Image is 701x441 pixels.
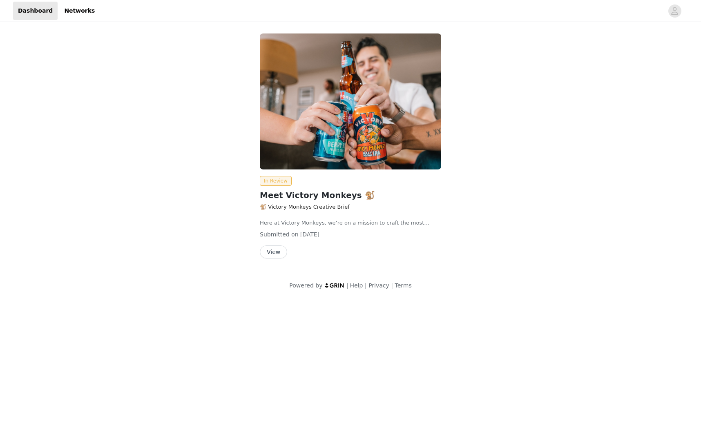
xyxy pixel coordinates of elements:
[289,282,322,289] span: Powered by
[260,231,299,238] span: Submitted on
[260,249,287,255] a: View
[300,231,319,238] span: [DATE]
[260,219,441,227] p: Here at Victory Monkeys, we’re on a mission to craft the most iconic beverages that’ll leave your...
[13,2,58,20] a: Dashboard
[391,282,393,289] span: |
[260,245,287,258] button: View
[346,282,348,289] span: |
[324,283,345,288] img: logo
[365,282,367,289] span: |
[260,203,441,211] h2: 🐒 Victory Monkeys Creative Brief
[59,2,100,20] a: Networks
[350,282,363,289] a: Help
[368,282,389,289] a: Privacy
[395,282,411,289] a: Terms
[260,189,441,201] h2: Meet Victory Monkeys 🐒
[671,4,679,18] div: avatar
[260,176,292,186] span: In Review
[260,33,441,169] img: Victory Monkeys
